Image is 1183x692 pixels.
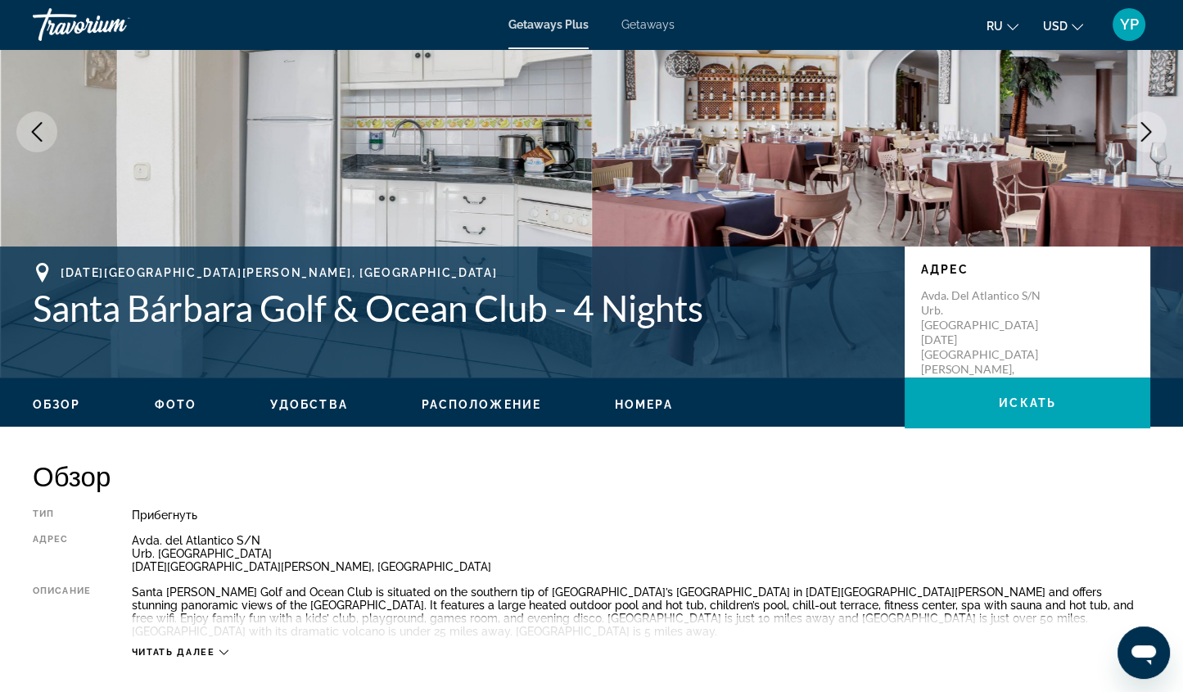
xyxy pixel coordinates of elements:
button: Next image [1126,111,1167,152]
a: Getaways Plus [508,18,589,31]
button: Change language [987,14,1018,38]
div: Тип [33,509,91,522]
button: Номера [615,397,673,412]
span: Обзор [33,398,81,411]
p: Avda. del Atlantico S/N Urb. [GEOGRAPHIC_DATA] [DATE][GEOGRAPHIC_DATA][PERSON_NAME], [GEOGRAPHIC_... [921,288,1052,391]
button: Обзор [33,397,81,412]
span: искать [999,396,1056,409]
iframe: Кнопка для запуску вікна повідомлень [1118,626,1170,679]
button: искать [905,378,1150,428]
span: [DATE][GEOGRAPHIC_DATA][PERSON_NAME], [GEOGRAPHIC_DATA] [61,266,497,279]
h1: Santa Bárbara Golf & Ocean Club - 4 Nights [33,287,888,329]
span: Удобства [270,398,348,411]
div: Описание [33,586,91,638]
span: Расположение [422,398,541,411]
button: Удобства [270,397,348,412]
button: Читать далее [132,646,228,658]
h2: Обзор [33,459,1150,492]
button: Расположение [422,397,541,412]
p: Адрес [921,263,1134,276]
span: Номера [615,398,673,411]
a: Getaways [621,18,675,31]
span: Фото [155,398,196,411]
div: Avda. del Atlantico S/N Urb. [GEOGRAPHIC_DATA] [DATE][GEOGRAPHIC_DATA][PERSON_NAME], [GEOGRAPHIC_... [132,534,1150,573]
div: Santa [PERSON_NAME] Golf and Ocean Club is situated on the southern tip of [GEOGRAPHIC_DATA]’s [G... [132,586,1150,638]
button: User Menu [1108,7,1150,42]
span: ru [987,20,1003,33]
span: USD [1043,20,1068,33]
a: Travorium [33,3,196,46]
div: Адрес [33,534,91,573]
button: Change currency [1043,14,1083,38]
button: Previous image [16,111,57,152]
span: Читать далее [132,647,215,658]
div: Прибегнуть [132,509,1150,522]
button: Фото [155,397,196,412]
span: YP [1120,16,1139,33]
